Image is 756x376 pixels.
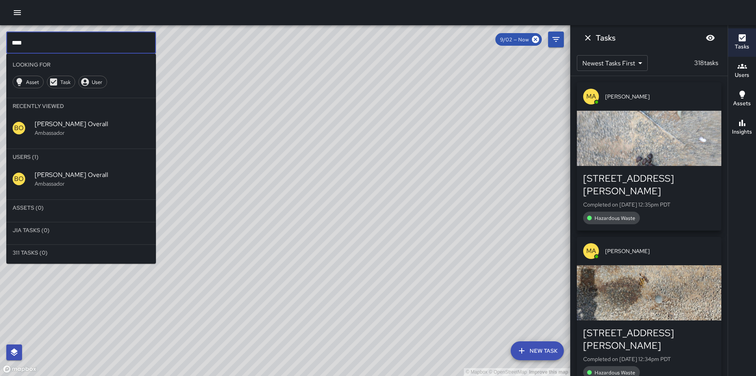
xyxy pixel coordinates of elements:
[87,79,107,86] span: User
[6,114,156,142] div: BO[PERSON_NAME] OverallAmbassador
[733,99,751,108] h6: Assets
[586,246,596,256] p: MA
[577,55,648,71] div: Newest Tasks First
[583,172,715,197] div: [STREET_ADDRESS][PERSON_NAME]
[577,82,721,231] button: MA[PERSON_NAME][STREET_ADDRESS][PERSON_NAME]Completed on [DATE] 12:35pm PDTHazardous Waste
[56,79,75,86] span: Task
[35,119,150,129] span: [PERSON_NAME] Overall
[6,98,156,114] li: Recently Viewed
[6,245,156,261] li: 311 Tasks (0)
[22,79,43,86] span: Asset
[6,149,156,165] li: Users (1)
[728,114,756,142] button: Insights
[605,247,715,255] span: [PERSON_NAME]
[78,76,107,88] div: User
[6,57,156,73] li: Looking For
[728,28,756,57] button: Tasks
[702,30,718,46] button: Blur
[495,33,542,46] div: 9/02 — Now
[35,180,150,188] p: Ambassador
[6,222,156,238] li: Jia Tasks (0)
[35,170,150,180] span: [PERSON_NAME] Overall
[35,129,150,137] p: Ambassador
[511,341,564,360] button: New Task
[586,92,596,101] p: MA
[691,58,721,68] p: 318 tasks
[47,76,75,88] div: Task
[732,128,752,136] h6: Insights
[495,36,534,43] span: 9/02 — Now
[6,165,156,193] div: BO[PERSON_NAME] OverallAmbassador
[596,32,615,44] h6: Tasks
[728,85,756,114] button: Assets
[605,93,715,101] span: [PERSON_NAME]
[583,355,715,363] p: Completed on [DATE] 12:34pm PDT
[13,76,44,88] div: Asset
[735,71,749,80] h6: Users
[583,201,715,208] p: Completed on [DATE] 12:35pm PDT
[735,43,749,51] h6: Tasks
[728,57,756,85] button: Users
[548,32,564,47] button: Filters
[590,369,640,376] span: Hazardous Waste
[14,174,24,184] p: BO
[14,123,24,133] p: BO
[580,30,596,46] button: Dismiss
[590,215,640,222] span: Hazardous Waste
[583,327,715,352] div: [STREET_ADDRESS][PERSON_NAME]
[6,200,156,216] li: Assets (0)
